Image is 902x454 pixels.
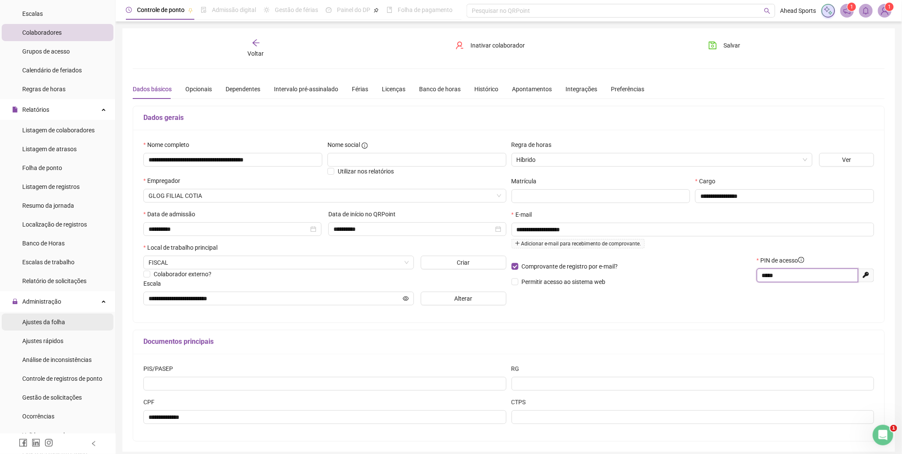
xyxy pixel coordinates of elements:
[695,176,721,186] label: Cargo
[878,4,891,17] img: 1116
[22,375,102,382] span: Controle de registros de ponto
[724,41,741,50] span: Salvar
[22,183,80,190] span: Listagem de registros
[611,84,644,94] div: Preferências
[403,296,409,302] span: eye
[398,6,452,13] span: Folha de pagamento
[387,7,393,13] span: book
[22,221,87,228] span: Localização de registros
[143,113,874,123] h5: Dados gerais
[327,140,360,149] span: Nome social
[337,6,370,13] span: Painel do DP
[328,209,401,219] label: Data de início no QRPoint
[862,7,870,15] span: bell
[515,241,520,246] span: plus
[382,84,405,94] div: Licenças
[126,7,132,13] span: clock-circle
[512,210,537,219] label: E-mail
[455,294,473,303] span: Alterar
[457,258,470,267] span: Criar
[188,8,193,13] span: pushpin
[22,338,63,344] span: Ajustes rápidos
[842,155,851,164] span: Ver
[22,10,43,17] span: Escalas
[212,6,256,13] span: Admissão digital
[522,263,618,270] span: Comprovante de registro por e-mail?
[709,41,717,50] span: save
[885,3,894,11] sup: Atualize o seu contato no menu Meus Dados
[143,176,186,185] label: Empregador
[91,441,97,447] span: left
[512,84,552,94] div: Apontamentos
[143,364,179,373] label: PIS/PASEP
[22,298,61,305] span: Administração
[22,164,62,171] span: Folha de ponto
[22,413,54,420] span: Ocorrências
[32,439,40,447] span: linkedin
[873,425,893,445] iframe: Intercom live chat
[512,364,525,373] label: RG
[22,432,68,439] span: Validar protocolo
[851,4,854,10] span: 1
[512,397,532,407] label: CTPS
[474,84,498,94] div: Histórico
[566,84,597,94] div: Integrações
[888,4,891,10] span: 1
[421,292,506,305] button: Alterar
[843,7,851,15] span: notification
[252,39,260,47] span: arrow-left
[248,50,264,57] span: Voltar
[143,243,223,252] label: Local de trabalho principal
[22,356,92,363] span: Análise de inconsistências
[761,256,804,265] span: PIN de acesso
[143,140,195,149] label: Nome completo
[362,143,368,149] span: info-circle
[338,168,394,175] span: Utilizar nos relatórios
[798,257,804,263] span: info-circle
[824,6,833,15] img: sparkle-icon.fc2bf0ac1784a2077858766a79e2daf3.svg
[22,48,70,55] span: Grupos de acesso
[275,6,318,13] span: Gestão de férias
[143,337,874,347] h5: Documentos principais
[22,394,82,401] span: Gestão de solicitações
[471,41,525,50] span: Inativar colaborador
[22,202,74,209] span: Resumo da jornada
[22,106,49,113] span: Relatórios
[512,176,542,186] label: Matrícula
[12,299,18,305] span: lock
[517,153,808,166] span: Híbrido
[22,86,65,93] span: Regras de horas
[12,107,18,113] span: file
[143,209,201,219] label: Data de admissão
[22,278,86,284] span: Relatório de solicitações
[149,189,501,202] span: GALLANT SERVIÇOS LOGISTICOS LTDA
[137,6,185,13] span: Controle de ponto
[764,8,771,14] span: search
[185,84,212,94] div: Opcionais
[22,240,65,247] span: Banco de Horas
[201,7,207,13] span: file-done
[143,279,167,288] label: Escala
[19,439,27,447] span: facebook
[326,7,332,13] span: dashboard
[264,7,270,13] span: sun
[421,256,506,269] button: Criar
[819,153,874,167] button: Ver
[512,239,645,248] span: Adicionar e-mail para recebimento de comprovante.
[455,41,464,50] span: user-delete
[45,439,53,447] span: instagram
[22,146,77,152] span: Listagem de atrasos
[512,140,557,149] label: Regra de horas
[449,39,532,52] button: Inativar colaborador
[419,84,461,94] div: Banco de horas
[848,3,856,11] sup: 1
[22,29,62,36] span: Colaboradores
[22,67,82,74] span: Calendário de feriados
[22,127,95,134] span: Listagem de colaboradores
[22,319,65,326] span: Ajustes da folha
[154,271,211,278] span: Colaborador externo?
[522,278,606,285] span: Permitir acesso ao sistema web
[149,256,409,269] span: FISCAL
[374,8,379,13] span: pushpin
[780,6,816,15] span: Ahead Sports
